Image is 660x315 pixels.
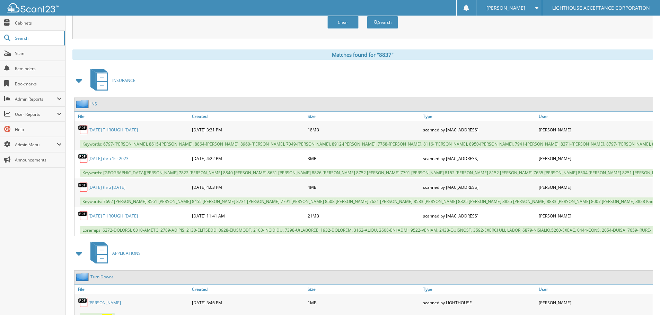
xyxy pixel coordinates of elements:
[15,20,62,26] span: Cabinets
[421,123,537,137] div: scanned by [MAC_ADDRESS]
[190,123,306,137] div: [DATE] 3:31 PM
[90,274,114,280] a: Turn Downs
[552,6,650,10] span: LIGHTHOUSE ACCEPTANCE CORPORATION
[306,285,422,294] a: Size
[190,180,306,194] div: [DATE] 4:03 PM
[190,296,306,309] div: [DATE] 3:46 PM
[537,285,653,294] a: User
[537,112,653,121] a: User
[537,180,653,194] div: [PERSON_NAME]
[74,285,190,294] a: File
[15,142,57,148] span: Admin Menu
[367,16,398,29] button: Search
[15,127,62,132] span: Help
[78,182,88,192] img: PDF.png
[78,153,88,164] img: PDF.png
[537,151,653,165] div: [PERSON_NAME]
[15,81,62,87] span: Bookmarks
[15,50,62,56] span: Scan
[88,127,138,133] a: [DATE] THROUGH [DATE]
[78,297,88,308] img: PDF.png
[421,285,537,294] a: Type
[190,112,306,121] a: Created
[421,180,537,194] div: scanned by [MAC_ADDRESS]
[421,112,537,121] a: Type
[86,67,135,94] a: INSURANCE
[537,209,653,223] div: [PERSON_NAME]
[15,96,57,102] span: Admin Reports
[72,49,653,60] div: Matches found for "8837"
[190,209,306,223] div: [DATE] 11:41 AM
[112,250,141,256] span: APPLICATIONS
[76,272,90,281] img: folder2.png
[7,3,59,12] img: scan123-logo-white.svg
[90,101,97,107] a: INS
[306,209,422,223] div: 21MB
[88,156,129,161] a: [DATE] thru 1st 2023
[306,151,422,165] div: 3MB
[88,213,138,219] a: [DATE] THROUGH [DATE]
[306,112,422,121] a: Size
[306,123,422,137] div: 18MB
[306,180,422,194] div: 4MB
[537,123,653,137] div: [PERSON_NAME]
[76,100,90,108] img: folder2.png
[327,16,359,29] button: Clear
[421,151,537,165] div: scanned by [MAC_ADDRESS]
[78,211,88,221] img: PDF.png
[421,209,537,223] div: scanned by [MAC_ADDRESS]
[15,66,62,72] span: Reminders
[88,184,125,190] a: [DATE] thru [DATE]
[421,296,537,309] div: scanned by LIGHTHOUSE
[190,285,306,294] a: Created
[15,157,62,163] span: Announcements
[306,296,422,309] div: 1MB
[74,112,190,121] a: File
[88,300,121,306] a: [PERSON_NAME]
[86,240,141,267] a: APPLICATIONS
[486,6,525,10] span: [PERSON_NAME]
[78,124,88,135] img: PDF.png
[190,151,306,165] div: [DATE] 4:22 PM
[537,296,653,309] div: [PERSON_NAME]
[15,111,57,117] span: User Reports
[112,77,135,83] span: INSURANCE
[15,35,61,41] span: Search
